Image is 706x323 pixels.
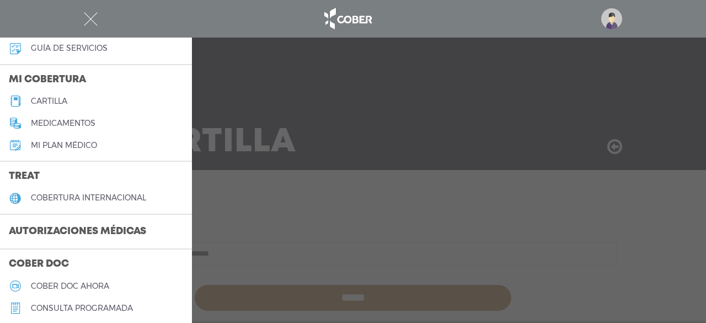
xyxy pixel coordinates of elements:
[31,141,97,150] h5: Mi plan médico
[31,119,95,128] h5: medicamentos
[84,12,98,26] img: Cober_menu-close-white.svg
[31,44,108,53] h5: guía de servicios
[601,8,622,29] img: profile-placeholder.svg
[31,304,133,313] h5: consulta programada
[31,193,146,203] h5: cobertura internacional
[31,97,67,106] h5: cartilla
[318,6,376,32] img: logo_cober_home-white.png
[31,282,109,291] h5: Cober doc ahora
